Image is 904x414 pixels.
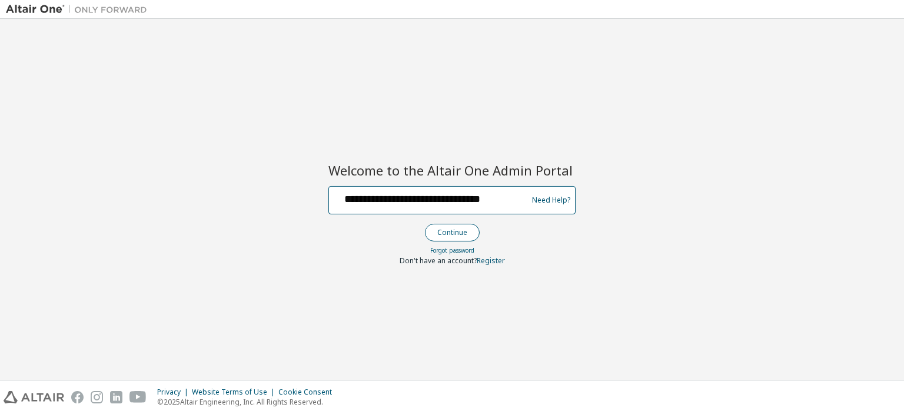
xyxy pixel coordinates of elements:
[6,4,153,15] img: Altair One
[157,387,192,397] div: Privacy
[192,387,278,397] div: Website Terms of Use
[4,391,64,403] img: altair_logo.svg
[110,391,122,403] img: linkedin.svg
[400,256,477,266] span: Don't have an account?
[425,224,480,241] button: Continue
[477,256,505,266] a: Register
[157,397,339,407] p: © 2025 Altair Engineering, Inc. All Rights Reserved.
[129,391,147,403] img: youtube.svg
[91,391,103,403] img: instagram.svg
[430,246,474,254] a: Forgot password
[328,162,576,178] h2: Welcome to the Altair One Admin Portal
[278,387,339,397] div: Cookie Consent
[71,391,84,403] img: facebook.svg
